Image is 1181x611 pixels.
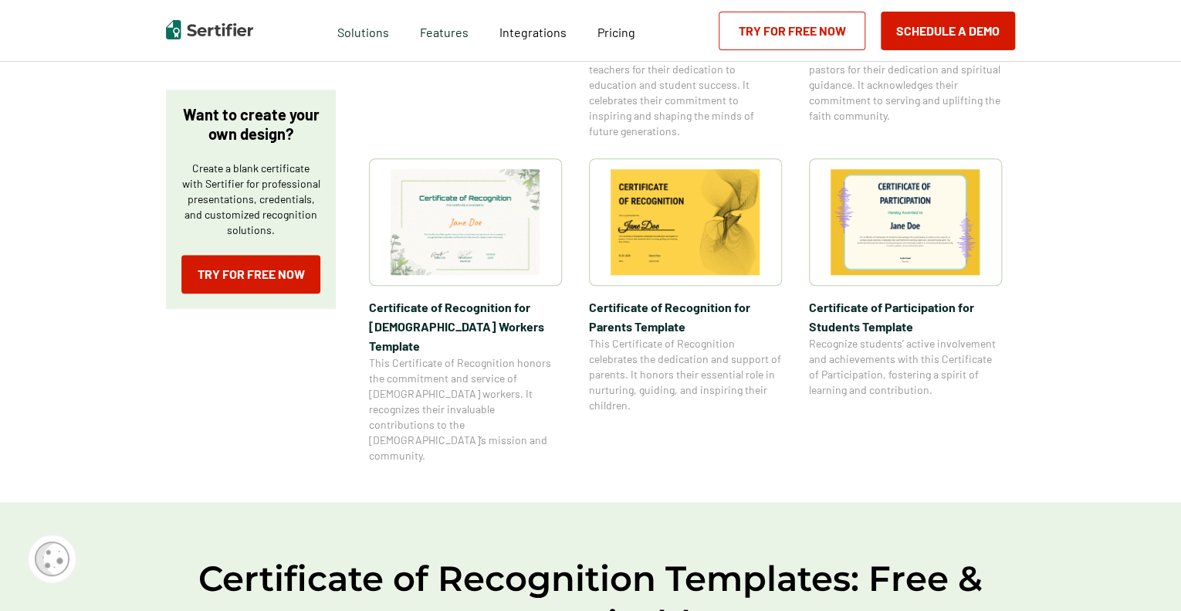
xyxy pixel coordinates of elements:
[589,336,782,413] span: This Certificate of Recognition celebrates the dedication and support of parents. It honors their...
[589,158,782,463] a: Certificate of Recognition for Parents TemplateCertificate of Recognition for Parents TemplateThi...
[166,20,253,39] img: Sertifier | Digital Credentialing Platform
[809,297,1002,336] span: Certificate of Participation for Students​ Template
[499,25,567,39] span: Integrations
[809,46,1002,124] span: This Certificate of Recognition honors pastors for their dedication and spiritual guidance. It ac...
[597,25,635,39] span: Pricing
[589,46,782,139] span: This Certificate of Recognition honors teachers for their dedication to education and student suc...
[369,158,562,463] a: Certificate of Recognition for Church Workers TemplateCertificate of Recognition for [DEMOGRAPHIC...
[181,161,320,238] p: Create a blank certificate with Sertifier for professional presentations, credentials, and custom...
[499,21,567,40] a: Integrations
[589,297,782,336] span: Certificate of Recognition for Parents Template
[337,21,389,40] span: Solutions
[35,541,69,576] img: Cookie Popup Icon
[881,12,1015,50] button: Schedule a Demo
[809,336,1002,398] span: Recognize students’ active involvement and achievements with this Certificate of Participation, f...
[181,105,320,144] p: Want to create your own design?
[391,169,540,275] img: Certificate of Recognition for Church Workers Template
[420,21,469,40] span: Features
[369,297,562,355] span: Certificate of Recognition for [DEMOGRAPHIC_DATA] Workers Template
[181,255,320,294] a: Try for Free Now
[719,12,865,50] a: Try for Free Now
[369,355,562,463] span: This Certificate of Recognition honors the commitment and service of [DEMOGRAPHIC_DATA] workers. ...
[597,21,635,40] a: Pricing
[611,169,760,275] img: Certificate of Recognition for Parents Template
[831,169,980,275] img: Certificate of Participation for Students​ Template
[1104,537,1181,611] iframe: Chat Widget
[809,158,1002,463] a: Certificate of Participation for Students​ TemplateCertificate of Participation for Students​ Tem...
